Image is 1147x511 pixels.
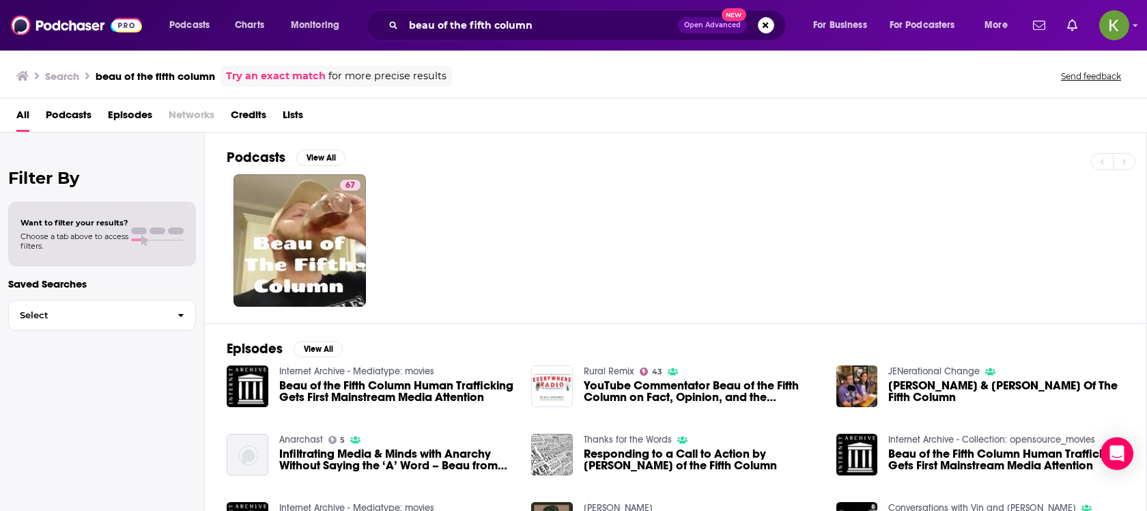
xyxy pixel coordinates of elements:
span: Logged in as kiana38691 [1099,10,1129,40]
button: Show profile menu [1099,10,1129,40]
span: 5 [340,437,345,443]
a: Show notifications dropdown [1062,14,1083,37]
span: Choose a tab above to access filters. [20,232,128,251]
span: [PERSON_NAME] & [PERSON_NAME] Of The Fifth Column [888,380,1124,403]
a: Beau of the Fifth Column Human Trafficking Gets First Mainstream Media Attention [888,448,1124,471]
button: View All [294,341,343,357]
a: EpisodesView All [227,340,343,357]
span: Want to filter your results? [20,218,128,227]
button: View All [296,150,345,166]
span: Charts [235,16,264,35]
a: 43 [640,368,662,376]
a: Thanks for the Words [584,434,672,445]
h3: beau of the fifth column [96,70,215,83]
p: Saved Searches [8,277,196,290]
a: JENerational Change [888,365,980,377]
a: Internet Archive - Collection: opensource_movies [888,434,1095,445]
a: All [16,104,29,132]
a: YouTube Commentator Beau of the Fifth Column on Fact, Opinion, and the Democracy In Between [584,380,820,403]
span: For Business [813,16,867,35]
img: Beau of the Fifth Column Human Trafficking Gets First Mainstream Media Attention [227,365,268,407]
h2: Episodes [227,340,283,357]
a: 67 [233,174,366,307]
a: 5 [328,436,345,444]
img: David Sirota & Beau Of The Fifth Column [836,365,878,407]
button: Send feedback [1057,70,1125,82]
button: Open AdvancedNew [678,17,747,33]
a: Charts [226,14,272,36]
span: For Podcasters [890,16,955,35]
a: Credits [231,104,266,132]
span: Podcasts [169,16,210,35]
button: open menu [160,14,227,36]
h2: Podcasts [227,149,285,166]
a: Episodes [108,104,152,132]
button: open menu [881,14,975,36]
span: More [985,16,1008,35]
div: Open Intercom Messenger [1101,437,1133,470]
a: Beau of the Fifth Column Human Trafficking Gets First Mainstream Media Attention [279,380,515,403]
span: Monitoring [291,16,339,35]
button: open menu [804,14,884,36]
input: Search podcasts, credits, & more... [403,14,678,36]
a: PodcastsView All [227,149,345,166]
span: Select [9,311,167,320]
a: David Sirota & Beau Of The Fifth Column [888,380,1124,403]
a: Responding to a Call to Action by Beau of the Fifth Column [584,448,820,471]
a: Show notifications dropdown [1028,14,1051,37]
span: for more precise results [328,68,447,84]
img: Podchaser - Follow, Share and Rate Podcasts [11,12,142,38]
a: Lists [283,104,303,132]
button: Select [8,300,196,331]
span: Open Advanced [684,22,741,29]
a: Anarchast [279,434,323,445]
span: New [722,8,746,21]
img: YouTube Commentator Beau of the Fifth Column on Fact, Opinion, and the Democracy In Between [531,365,573,407]
img: Infiltrating Media & Minds with Anarchy Without Saying the ‘A’ Word – Beau from Fifth Column [227,434,268,475]
a: Infiltrating Media & Minds with Anarchy Without Saying the ‘A’ Word – Beau from Fifth Column [279,448,515,471]
a: Internet Archive - Mediatype: movies [279,365,434,377]
button: open menu [975,14,1025,36]
a: 67 [340,180,360,191]
h3: Search [45,70,79,83]
span: Networks [169,104,214,132]
a: Podcasts [46,104,91,132]
a: Rural Remix [584,365,634,377]
span: 43 [652,369,662,375]
div: Search podcasts, credits, & more... [379,10,799,41]
img: User Profile [1099,10,1129,40]
button: open menu [281,14,357,36]
a: Try an exact match [226,68,326,84]
span: 67 [345,179,355,193]
span: Responding to a Call to Action by [PERSON_NAME] of the Fifth Column [584,448,820,471]
img: Responding to a Call to Action by Beau of the Fifth Column [531,434,573,475]
img: Beau of the Fifth Column Human Trafficking Gets First Mainstream Media Attention [836,434,878,475]
h2: Filter By [8,168,196,188]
